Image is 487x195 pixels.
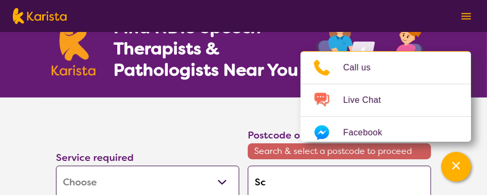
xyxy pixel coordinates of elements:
ul: Choose channel [301,52,471,181]
span: Live Chat [343,92,394,108]
label: Service required [56,151,134,164]
span: Call us [343,60,384,76]
img: menu [461,13,471,20]
img: Karista logo [13,8,67,24]
div: Channel Menu [301,51,471,142]
button: Channel Menu [441,152,471,182]
label: Postcode or Suburb [248,129,340,142]
img: Karista logo [52,18,95,76]
span: Facebook [343,125,395,141]
h1: Find NDIS Speech Therapists & Pathologists Near You [113,17,311,80]
span: Search & select a postcode to proceed [248,143,431,159]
